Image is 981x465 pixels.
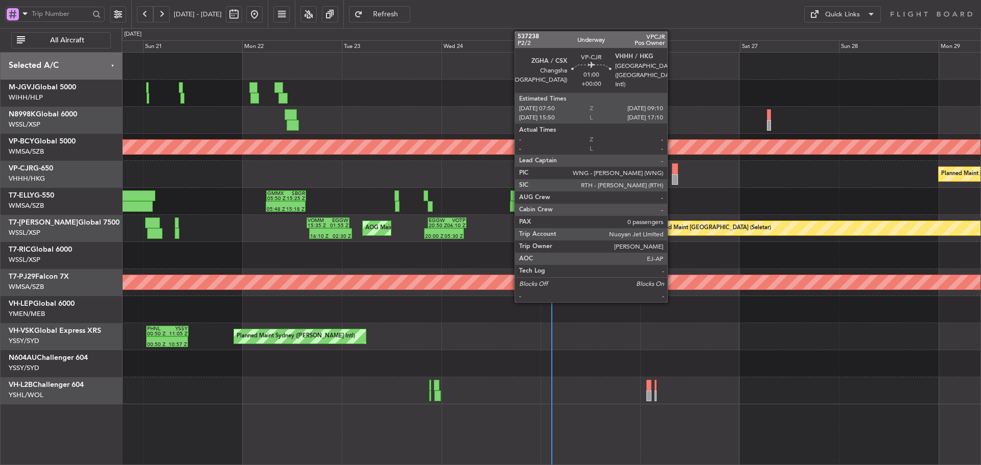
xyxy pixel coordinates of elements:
[308,223,328,228] div: 15:35 Z
[143,40,243,53] div: Sun 21
[425,234,444,239] div: 20:00 Z
[27,37,107,44] span: All Aircraft
[9,138,34,145] span: VP-BCY
[147,326,168,331] div: PHNL
[447,218,465,223] div: VOTP
[147,342,167,347] div: 00:50 Z
[9,246,72,253] a: T7-RICGlobal 6000
[331,234,351,239] div: 02:30 Z
[9,165,53,172] a: VP-CJRG-650
[286,191,305,196] div: SBGR
[328,223,348,228] div: 01:55 Z
[9,273,69,280] a: T7-PJ29Falcon 7X
[9,246,31,253] span: T7-RIC
[429,218,447,223] div: EGGW
[9,354,88,361] a: N604AUChallenger 604
[9,165,33,172] span: VP-CJR
[9,282,44,291] a: WMSA/SZB
[147,331,168,336] div: 00:50 Z
[9,84,35,91] span: M-JGVJ
[365,221,480,236] div: AOG Maint London ([GEOGRAPHIC_DATA])
[839,40,939,53] div: Sun 28
[242,40,342,53] div: Mon 22
[9,111,36,118] span: N8998K
[167,331,188,336] div: 11:05 Z
[9,273,35,280] span: T7-PJ29
[541,40,640,53] div: Thu 25
[9,327,101,334] a: VH-VSKGlobal Express XRS
[9,327,34,334] span: VH-VSK
[9,219,78,226] span: T7-[PERSON_NAME]
[342,40,441,53] div: Tue 23
[429,223,447,228] div: 20:50 Z
[9,192,34,199] span: T7-ELLY
[444,234,463,239] div: 05:30 Z
[9,111,77,118] a: N8998KGlobal 6000
[9,228,40,237] a: WSSL/XSP
[9,147,44,156] a: WMSA/SZB
[286,196,305,201] div: 15:25 Z
[9,192,54,199] a: T7-ELLYG-550
[308,218,328,223] div: VOMM
[9,363,39,373] a: YSSY/SYD
[441,40,541,53] div: Wed 24
[9,390,43,400] a: YSHL/WOL
[267,196,286,201] div: 05:50 Z
[11,32,111,48] button: All Aircraft
[9,201,44,210] a: WMSA/SZB
[349,6,410,22] button: Refresh
[825,10,860,20] div: Quick Links
[328,218,348,223] div: EGGW
[447,223,465,228] div: 06:10 Z
[651,221,771,236] div: Planned Maint [GEOGRAPHIC_DATA] (Seletar)
[365,11,407,18] span: Refresh
[804,6,881,22] button: Quick Links
[740,40,839,53] div: Sat 27
[267,191,286,196] div: GMMX
[9,309,45,319] a: YMEN/MEB
[9,93,43,102] a: WIHH/HLP
[174,10,222,19] span: [DATE] - [DATE]
[9,120,40,129] a: WSSL/XSP
[9,219,120,226] a: T7-[PERSON_NAME]Global 7500
[9,300,33,307] span: VH-LEP
[267,207,286,212] div: 05:48 Z
[286,207,305,212] div: 15:18 Z
[9,84,76,91] a: M-JGVJGlobal 5000
[9,354,37,361] span: N604AU
[9,300,75,307] a: VH-LEPGlobal 6000
[9,381,33,388] span: VH-L2B
[237,329,355,344] div: Planned Maint Sydney ([PERSON_NAME] Intl)
[167,326,188,331] div: YSSY
[167,342,187,347] div: 10:57 Z
[32,6,89,21] input: Trip Number
[640,40,740,53] div: Fri 26
[124,30,142,39] div: [DATE]
[9,381,84,388] a: VH-L2BChallenger 604
[9,138,76,145] a: VP-BCYGlobal 5000
[310,234,331,239] div: 16:10 Z
[9,255,40,264] a: WSSL/XSP
[9,174,45,183] a: VHHH/HKG
[9,336,39,346] a: YSSY/SYD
